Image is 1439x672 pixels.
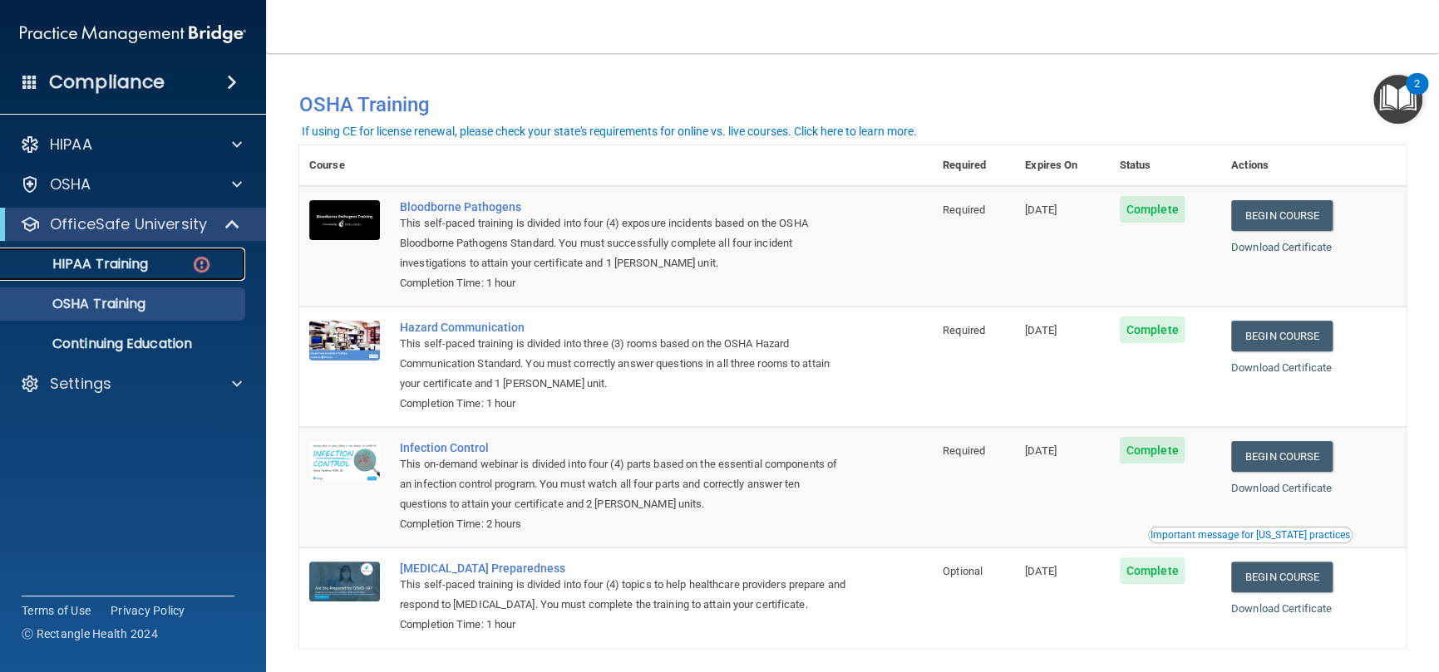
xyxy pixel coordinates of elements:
[1025,444,1057,457] span: [DATE]
[400,575,850,615] div: This self-paced training is divided into four (4) topics to help healthcare providers prepare and...
[1015,145,1110,186] th: Expires On
[20,214,241,234] a: OfficeSafe University
[299,93,1406,116] h4: OSHA Training
[1025,204,1057,216] span: [DATE]
[50,135,92,155] p: HIPAA
[22,625,158,642] span: Ⓒ Rectangle Health 2024
[1231,602,1332,615] a: Download Certificate
[400,273,850,293] div: Completion Time: 1 hour
[1373,75,1422,124] button: Open Resource Center, 2 new notifications
[943,324,985,336] span: Required
[400,454,850,514] div: This on-demand webinar is divided into four (4) parts based on the essential components of an inf...
[1148,527,1353,543] button: Read this if you are a dental practitioner in the state of CA
[11,296,145,312] p: OSHA Training
[943,204,985,216] span: Required
[11,256,148,272] p: HIPAA Training
[49,71,165,94] h4: Compliance
[1120,316,1185,343] span: Complete
[400,615,850,635] div: Completion Time: 1 hour
[1231,241,1332,253] a: Download Certificate
[50,174,91,194] p: OSHA
[400,334,850,394] div: This self-paced training is divided into three (3) rooms based on the OSHA Hazard Communication S...
[22,602,91,619] a: Terms of Use
[400,394,850,414] div: Completion Time: 1 hour
[1120,196,1185,223] span: Complete
[943,565,983,577] span: Optional
[20,135,242,155] a: HIPAA
[1025,324,1057,336] span: [DATE]
[111,602,185,619] a: Privacy Policy
[20,374,242,394] a: Settings
[50,374,111,394] p: Settings
[1120,437,1185,464] span: Complete
[1231,562,1333,592] a: Begin Course
[1025,565,1057,577] span: [DATE]
[1231,482,1332,494] a: Download Certificate
[1110,145,1221,186] th: Status
[1151,530,1350,540] div: Important message for [US_STATE] practices
[20,17,246,51] img: PMB logo
[400,200,850,213] a: Bloodborne Pathogens
[933,145,1015,186] th: Required
[943,444,985,457] span: Required
[400,514,850,534] div: Completion Time: 2 hours
[299,145,390,186] th: Course
[20,174,242,194] a: OSHA
[1221,145,1406,186] th: Actions
[1414,84,1420,105] div: 2
[1231,321,1333,351] a: Begin Course
[400,441,850,454] a: Infection Control
[1120,557,1185,584] span: Complete
[11,336,238,352] p: Continuing Education
[400,213,850,273] div: This self-paced training is divided into four (4) exposure incidents based on the OSHA Bloodborne...
[50,214,207,234] p: OfficeSafe University
[302,125,917,137] div: If using CE for license renewal, please check your state's requirements for online vs. live cours...
[1231,200,1333,231] a: Begin Course
[191,254,212,275] img: danger-circle.6113f641.png
[299,123,919,140] button: If using CE for license renewal, please check your state's requirements for online vs. live cours...
[400,562,850,575] a: [MEDICAL_DATA] Preparedness
[1231,361,1332,374] a: Download Certificate
[1231,441,1333,472] a: Begin Course
[400,321,850,334] a: Hazard Communication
